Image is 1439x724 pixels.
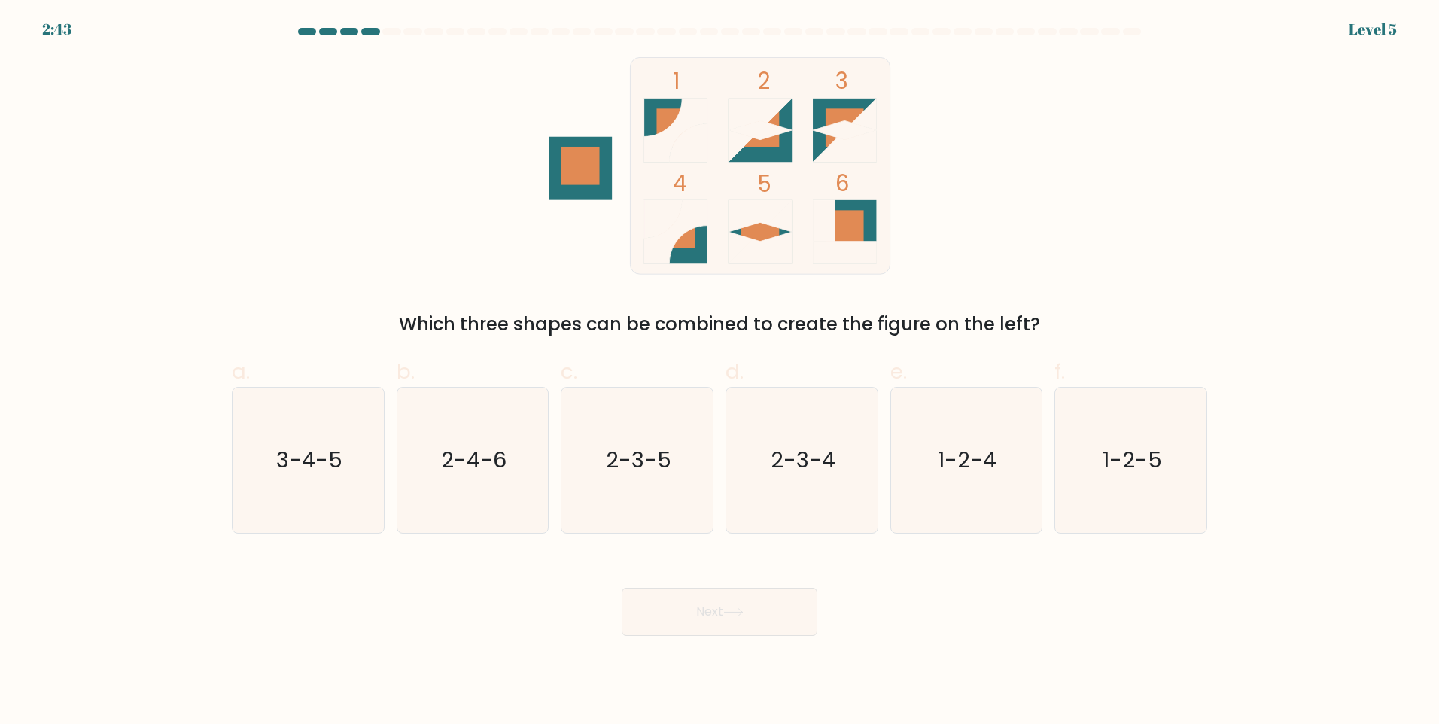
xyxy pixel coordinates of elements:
[241,311,1198,338] div: Which three shapes can be combined to create the figure on the left?
[890,357,907,386] span: e.
[441,445,507,475] text: 2-4-6
[939,445,997,475] text: 1-2-4
[771,445,835,475] text: 2-3-4
[1103,445,1162,475] text: 1-2-5
[757,169,771,199] tspan: 5
[561,357,577,386] span: c.
[276,445,342,475] text: 3-4-5
[622,588,817,636] button: Next
[1349,18,1397,41] div: Level 5
[726,357,744,386] span: d.
[397,357,415,386] span: b.
[42,18,71,41] div: 2:43
[606,445,671,475] text: 2-3-5
[673,65,680,96] tspan: 1
[232,357,250,386] span: a.
[673,168,687,199] tspan: 4
[757,65,770,96] tspan: 2
[835,168,850,199] tspan: 6
[1054,357,1065,386] span: f.
[835,65,848,96] tspan: 3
